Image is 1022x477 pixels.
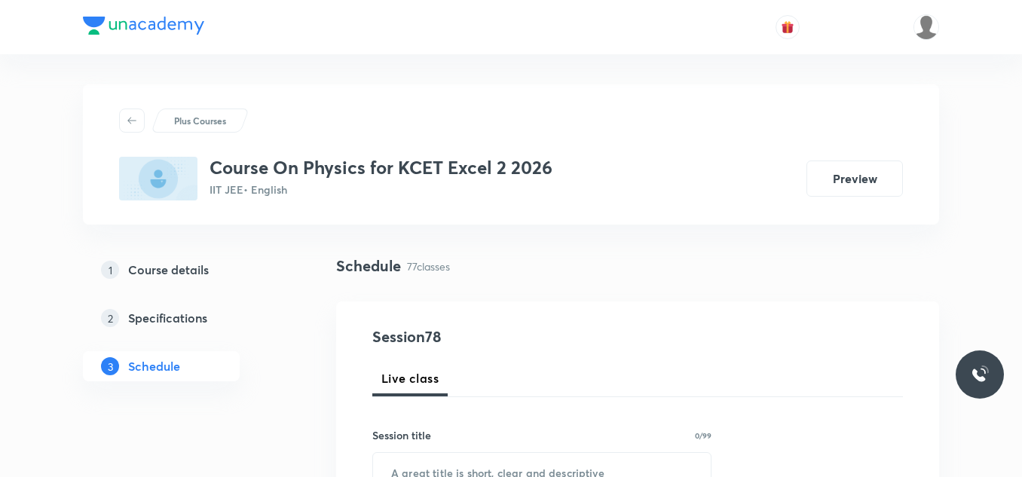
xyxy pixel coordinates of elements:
[336,255,401,277] h4: Schedule
[781,20,794,34] img: avatar
[776,15,800,39] button: avatar
[372,427,431,443] h6: Session title
[128,309,207,327] h5: Specifications
[210,157,552,179] h3: Course On Physics for KCET Excel 2 2026
[101,309,119,327] p: 2
[83,17,204,35] img: Company Logo
[128,357,180,375] h5: Schedule
[101,357,119,375] p: 3
[174,114,226,127] p: Plus Courses
[372,326,647,348] h4: Session 78
[101,261,119,279] p: 1
[806,161,903,197] button: Preview
[695,432,711,439] p: 0/99
[83,255,288,285] a: 1Course details
[381,369,439,387] span: Live class
[83,17,204,38] a: Company Logo
[913,14,939,40] img: Saniya Tarannum
[407,258,450,274] p: 77 classes
[83,303,288,333] a: 2Specifications
[971,365,989,384] img: ttu
[128,261,209,279] h5: Course details
[210,182,552,197] p: IIT JEE • English
[119,157,197,200] img: 1123BD53-5F5B-4606-91D4-322357AAC6A5_plus.png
